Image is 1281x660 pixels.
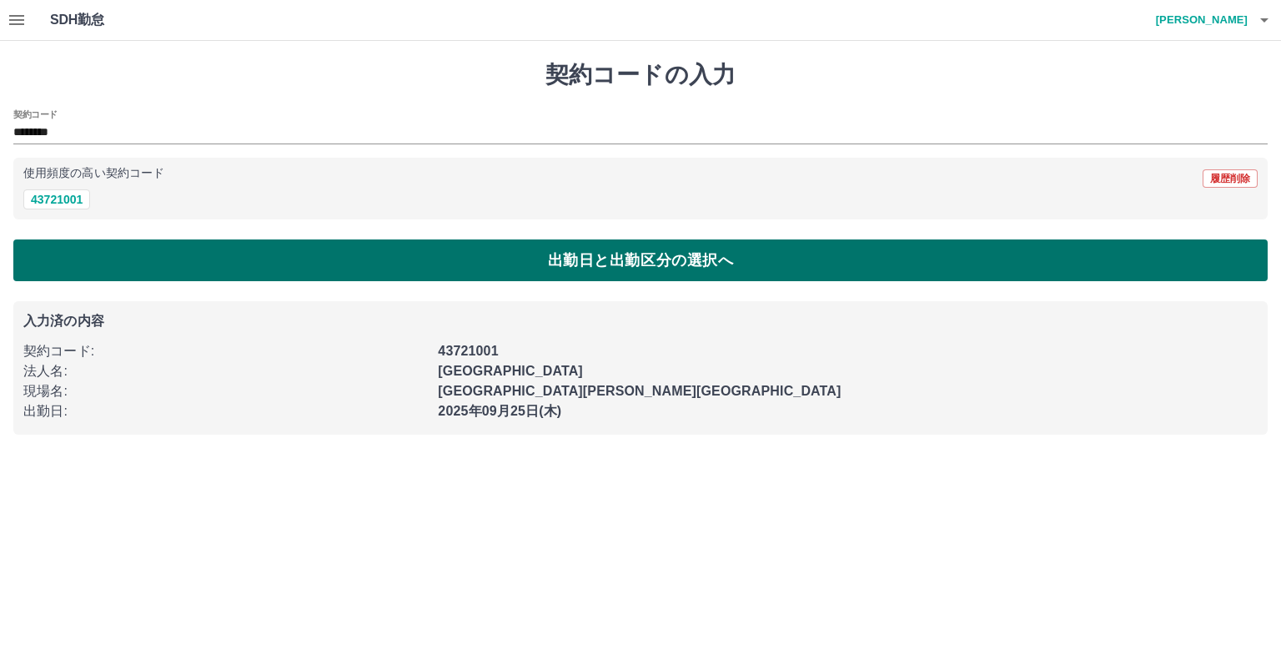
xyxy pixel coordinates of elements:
p: 出勤日 : [23,401,428,421]
b: [GEOGRAPHIC_DATA] [438,364,583,378]
b: 43721001 [438,344,498,358]
p: 入力済の内容 [23,315,1258,328]
p: 契約コード : [23,341,428,361]
b: [GEOGRAPHIC_DATA][PERSON_NAME][GEOGRAPHIC_DATA] [438,384,841,398]
button: 出勤日と出勤区分の選択へ [13,239,1268,281]
button: 43721001 [23,189,90,209]
p: 使用頻度の高い契約コード [23,168,164,179]
b: 2025年09月25日(木) [438,404,561,418]
h2: 契約コード [13,108,58,121]
h1: 契約コードの入力 [13,61,1268,89]
button: 履歴削除 [1203,169,1258,188]
p: 現場名 : [23,381,428,401]
p: 法人名 : [23,361,428,381]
